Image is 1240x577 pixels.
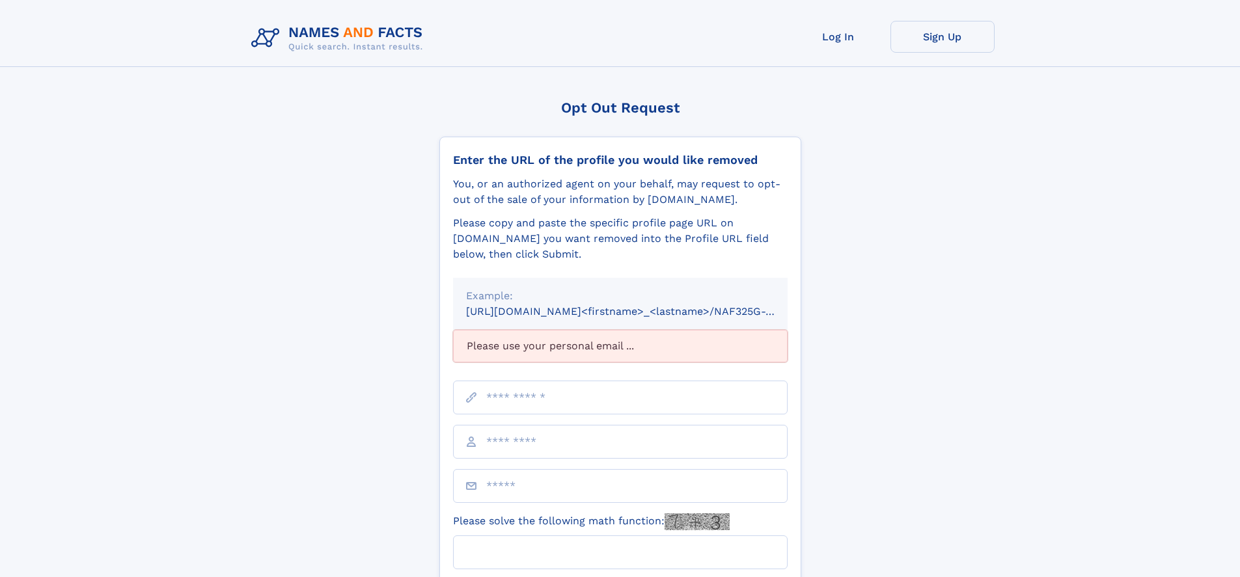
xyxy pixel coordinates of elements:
small: [URL][DOMAIN_NAME]<firstname>_<lastname>/NAF325G-xxxxxxxx [466,305,812,317]
div: Example: [466,288,775,304]
div: Please use your personal email ... [453,330,788,362]
div: Enter the URL of the profile you would like removed [453,153,788,167]
a: Sign Up [890,21,995,53]
label: Please solve the following math function: [453,513,730,530]
a: Log In [786,21,890,53]
div: You, or an authorized agent on your behalf, may request to opt-out of the sale of your informatio... [453,176,788,208]
div: Opt Out Request [439,100,801,116]
div: Please copy and paste the specific profile page URL on [DOMAIN_NAME] you want removed into the Pr... [453,215,788,262]
img: Logo Names and Facts [246,21,434,56]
